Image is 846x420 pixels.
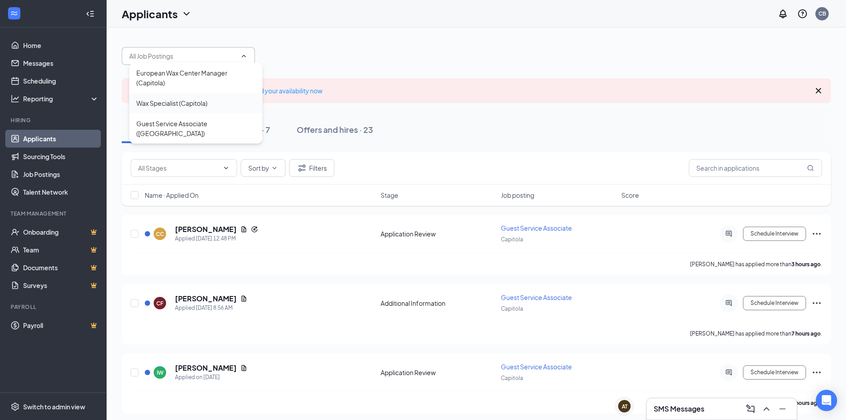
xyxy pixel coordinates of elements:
[136,68,255,88] div: European Wax Center Manager (Capitola)
[743,402,758,416] button: ComposeMessage
[156,300,163,307] div: CF
[297,124,373,135] div: Offers and hires · 23
[743,365,806,380] button: Schedule Interview
[23,316,99,334] a: PayrollCrown
[23,148,99,165] a: Sourcing Tools
[622,403,628,410] div: AT
[86,9,95,18] svg: Collapse
[10,9,19,18] svg: WorkstreamLogo
[23,72,99,90] a: Scheduling
[654,404,704,414] h3: SMS Messages
[788,400,821,406] b: 18 hours ago
[690,260,822,268] p: [PERSON_NAME] has applied more than .
[743,227,806,241] button: Schedule Interview
[381,229,496,238] div: Application Review
[745,404,756,414] svg: ComposeMessage
[222,164,230,172] svg: ChevronDown
[775,402,790,416] button: Minimize
[23,241,99,259] a: TeamCrown
[23,276,99,294] a: SurveysCrown
[23,36,99,54] a: Home
[791,261,821,268] b: 3 hours ago
[297,163,307,173] svg: Filter
[157,369,163,376] div: IW
[175,363,237,373] h5: [PERSON_NAME]
[240,52,247,60] svg: ChevronUp
[723,369,734,376] svg: ActiveChat
[723,230,734,237] svg: ActiveChat
[129,51,237,61] input: All Job Postings
[145,191,199,200] span: Name · Applied On
[11,303,97,311] div: Payroll
[11,94,20,103] svg: Analysis
[240,364,247,372] svg: Document
[175,304,247,312] div: Applied [DATE] 8:56 AM
[777,404,788,414] svg: Minimize
[501,191,534,200] span: Job posting
[11,116,97,124] div: Hiring
[23,165,99,183] a: Job Postings
[252,87,322,95] a: Add your availability now
[811,228,822,239] svg: Ellipses
[816,390,837,411] div: Open Intercom Messenger
[136,98,207,108] div: Wax Specialist (Capitola)
[175,373,247,382] div: Applied on [DATE]
[501,224,572,232] span: Guest Service Associate
[381,368,496,377] div: Application Review
[289,159,334,177] button: Filter Filters
[175,224,237,234] h5: [PERSON_NAME]
[501,363,572,371] span: Guest Service Associate
[778,8,788,19] svg: Notifications
[175,234,258,243] div: Applied [DATE] 12:48 PM
[251,226,258,233] svg: Reapply
[761,404,772,414] svg: ChevronUp
[240,295,247,302] svg: Document
[23,94,99,103] div: Reporting
[381,299,496,308] div: Additional Information
[811,367,822,378] svg: Ellipses
[156,230,164,238] div: CC
[175,294,237,304] h5: [PERSON_NAME]
[743,296,806,310] button: Schedule Interview
[797,8,808,19] svg: QuestionInfo
[501,375,523,381] span: Capitola
[813,85,824,96] svg: Cross
[122,6,178,21] h1: Applicants
[23,54,99,72] a: Messages
[791,330,821,337] b: 7 hours ago
[723,300,734,307] svg: ActiveChat
[807,164,814,172] svg: MagnifyingGlass
[11,210,97,217] div: Team Management
[271,164,278,172] svg: ChevronDown
[690,330,822,337] p: [PERSON_NAME] has applied more than .
[381,191,398,200] span: Stage
[689,159,822,177] input: Search in applications
[501,293,572,301] span: Guest Service Associate
[23,130,99,148] a: Applicants
[138,163,219,173] input: All Stages
[248,165,269,171] span: Sort by
[136,119,255,138] div: Guest Service Associate ([GEOGRAPHIC_DATA])
[621,191,639,200] span: Score
[23,223,99,241] a: OnboardingCrown
[23,402,85,411] div: Switch to admin view
[811,298,822,308] svg: Ellipses
[241,159,286,177] button: Sort byChevronDown
[759,402,774,416] button: ChevronUp
[501,236,523,243] span: Capitola
[181,8,192,19] svg: ChevronDown
[240,226,247,233] svg: Document
[11,402,20,411] svg: Settings
[818,10,826,17] div: CB
[501,305,523,312] span: Capitola
[23,183,99,201] a: Talent Network
[23,259,99,276] a: DocumentsCrown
